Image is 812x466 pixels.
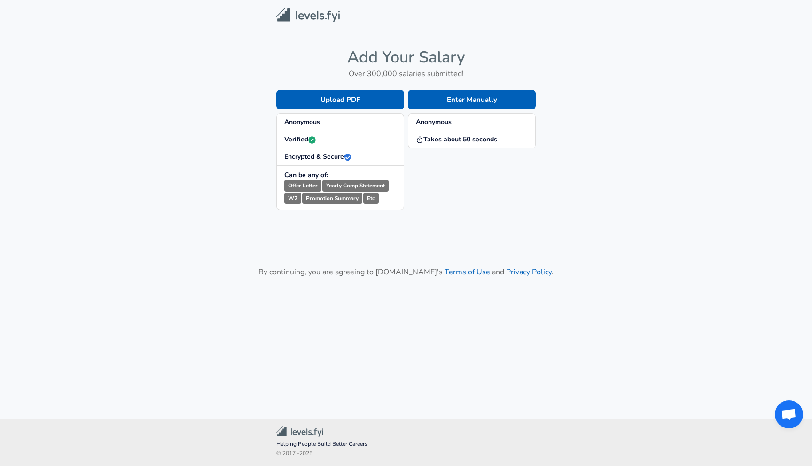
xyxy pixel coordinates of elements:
button: Upload PDF [276,90,404,109]
small: Yearly Comp Statement [322,180,389,192]
small: Promotion Summary [302,193,362,204]
strong: Anonymous [284,117,320,126]
a: 开放式聊天 [775,400,803,428]
button: Enter Manually [408,90,536,109]
img: Levels.fyi [276,8,340,22]
h6: Over 300,000 salaries submitted! [276,67,536,80]
strong: Encrypted & Secure [284,152,351,161]
small: Etc [363,193,379,204]
img: Levels.fyi Community [276,426,323,437]
small: Offer Letter [284,180,321,192]
strong: Takes about 50 seconds [416,135,497,144]
span: © 2017 - 2025 [276,449,536,458]
small: W2 [284,193,301,204]
a: Privacy Policy [506,267,552,277]
span: Helping People Build Better Careers [276,440,536,449]
h4: Add Your Salary [276,47,536,67]
a: Terms of Use [445,267,490,277]
strong: Anonymous [416,117,452,126]
strong: Can be any of: [284,171,328,179]
strong: Verified [284,135,316,144]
